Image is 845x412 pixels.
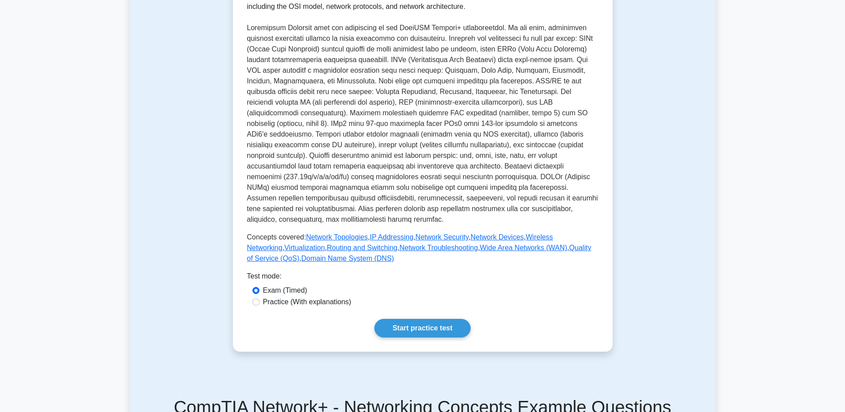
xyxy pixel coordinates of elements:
div: Test mode: [247,271,598,285]
a: Virtualization [284,244,325,251]
a: Domain Name System (DNS) [301,255,394,262]
a: Routing and Switching [327,244,397,251]
p: Loremipsum Dolorsit amet con adipiscing el sed DoeiUSM Tempori+ utlaboreetdol. Ma ali enim, admin... [247,23,598,225]
a: IP Addressing [370,233,413,241]
label: Exam (Timed) [263,285,307,296]
a: Network Devices [471,233,524,241]
a: Network Security [416,233,469,241]
label: Practice (With explanations) [263,297,351,307]
p: Concepts covered: , , , , , , , , , , [247,232,598,264]
a: Network Topologies [306,233,368,241]
a: Start practice test [374,319,471,337]
a: Network Troubleshooting [399,244,478,251]
a: Wide Area Networks (WAN) [480,244,567,251]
